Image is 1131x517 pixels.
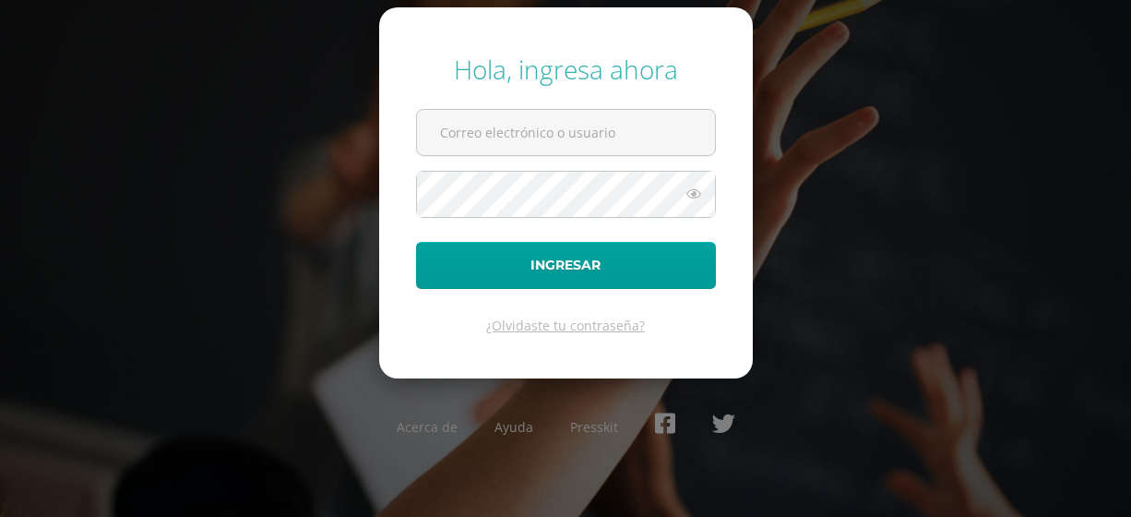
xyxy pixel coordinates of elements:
a: Ayuda [494,418,533,436]
button: Ingresar [416,242,716,289]
a: Presskit [570,418,618,436]
a: ¿Olvidaste tu contraseña? [486,317,645,334]
a: Acerca de [397,418,458,436]
div: Hola, ingresa ahora [416,52,716,87]
input: Correo electrónico o usuario [417,110,715,155]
